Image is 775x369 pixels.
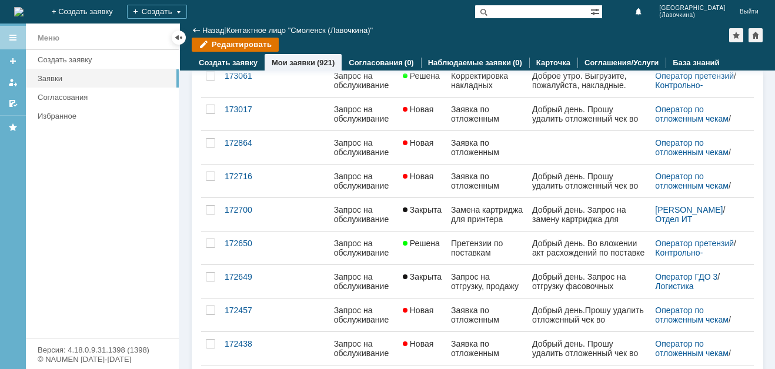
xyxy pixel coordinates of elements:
div: (0) [513,58,522,67]
div: 172457 [225,306,265,315]
div: Претензии по поставкам [451,239,523,257]
a: Оператор претензий [655,239,734,248]
div: Меню [38,31,59,45]
div: 172649 [225,272,265,281]
div: © NAUMEN [DATE]-[DATE] [38,355,167,363]
span: Решена [403,239,440,248]
div: Запрос на обслуживание [334,272,393,291]
a: Создать заявку [33,51,176,69]
div: / [655,239,740,257]
span: Новая [403,172,434,181]
a: Мои заявки [272,58,315,67]
a: Заявка по отложенным чекам [446,98,527,130]
a: Претензии по поставкам [446,232,527,264]
a: 173061 [220,64,269,97]
div: Заявка по отложенным чекам [451,138,523,157]
a: Корректировка накладных [446,64,527,97]
a: Запрос на обслуживание [329,232,398,264]
a: 173017 [220,98,269,130]
a: Заявка по отложенным чекам [446,298,527,331]
div: 172700 [225,205,265,214]
a: Отдел ИТ [655,214,692,224]
a: 172716 [220,165,269,197]
a: Запрос на обслуживание [329,131,398,164]
span: Закрыта [403,272,442,281]
div: Добавить в избранное [729,28,743,42]
span: Расширенный поиск [590,5,602,16]
a: Заявки [33,69,176,88]
a: Заявка по отложенным чекам [446,332,527,365]
div: / [655,306,740,324]
a: Запрос на отгрузку, продажу фасовочных пакетов [446,265,527,298]
a: 172457 [220,298,269,331]
a: 172650 [220,232,269,264]
div: Заявка по отложенным чекам [451,306,523,324]
div: (0) [405,58,414,67]
a: Контрольно-ревизионный отдел [655,248,730,267]
div: Запрос на обслуживание [334,71,393,90]
div: 173017 [225,105,265,114]
a: Оператор по отложенным чекам [655,306,729,324]
a: Мои заявки [4,73,22,92]
div: / [655,272,740,291]
a: Решена [398,232,446,264]
a: Новая [398,165,446,197]
a: Наблюдаемые заявки [428,58,511,67]
a: 172700 [220,198,269,231]
span: Решена [403,71,440,80]
div: 172864 [225,138,265,147]
a: Новая [398,298,446,331]
a: [PERSON_NAME] [655,205,723,214]
a: Запрос на обслуживание [329,198,398,231]
div: Запрос на обслуживание [334,105,393,123]
div: Замена картриджа для принтера [451,205,523,224]
div: Сделать домашней страницей [749,28,763,42]
a: Оператор претензий [655,71,734,80]
div: Запрос на обслуживание [334,306,393,324]
a: Оператор ГДО 3 [655,272,717,281]
a: Новая [398,98,446,130]
div: Скрыть меню [172,31,186,45]
a: Запрос на обслуживание [329,165,398,197]
div: Создать [127,5,187,19]
div: / [655,138,740,157]
span: Новая [403,306,434,315]
span: [GEOGRAPHIC_DATA] [659,5,726,12]
div: / [655,71,740,90]
a: Создать заявку [4,52,22,71]
div: Заявка по отложенным чекам [451,105,523,123]
div: Согласования [38,93,172,102]
div: Запрос на обслуживание [334,172,393,190]
div: | [224,25,226,34]
div: Контактное лицо "Смоленск (Лавочкина)" [226,26,373,35]
div: Заявки [38,74,172,83]
div: Избранное [38,112,159,120]
a: Оператор по отложенным чекам [655,339,729,358]
a: Назад [202,26,224,35]
a: Оператор по отложенным чекам [655,105,729,123]
a: Мои согласования [4,94,22,113]
a: Оператор по отложенным чекам [655,138,729,157]
div: Запрос на обслуживание [334,138,393,157]
a: Новая [398,131,446,164]
a: Запрос на обслуживание [329,265,398,298]
div: Заявка по отложенным чекам [451,339,523,358]
a: Перейти на домашнюю страницу [14,7,24,16]
div: 172438 [225,339,265,348]
a: Замена картриджа для принтера [446,198,527,231]
a: Заявка по отложенным чекам [446,131,527,164]
a: Карточка [536,58,570,67]
div: Версия: 4.18.0.9.31.1398 (1398) [38,346,167,354]
span: Новая [403,105,434,114]
a: Соглашения/Услуги [584,58,659,67]
img: logo [14,7,24,16]
a: Оператор по отложенным чекам [655,172,729,190]
span: Новая [403,339,434,348]
a: Запрос на обслуживание [329,98,398,130]
a: Закрыта [398,198,446,231]
div: / [655,205,740,224]
a: Решена [398,64,446,97]
a: Запрос на обслуживание [329,64,398,97]
a: Логистика [655,281,693,291]
div: Создать заявку [38,55,172,64]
